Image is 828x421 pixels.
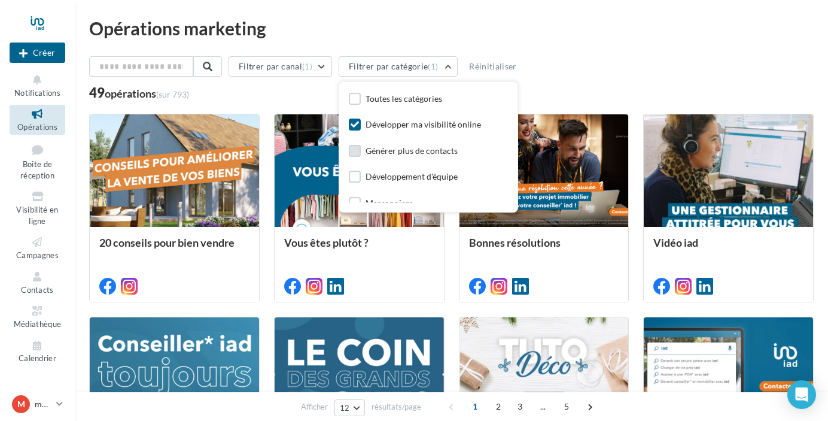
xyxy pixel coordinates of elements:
span: 5 [557,397,576,416]
span: Opérations [17,122,57,132]
div: Développement d'équipe [366,171,458,183]
div: Vidéo iad [653,237,803,261]
button: 12 [334,399,365,416]
a: Contacts [10,268,65,297]
a: Médiathèque [10,302,65,331]
div: Marronniers [366,197,413,209]
span: 12 [340,403,350,413]
span: Calendrier [19,354,56,364]
div: 20 conseils pour bien vendre [99,237,249,261]
a: Boîte de réception [10,140,65,183]
button: Notifications [10,71,65,100]
span: résultats/page [372,401,421,413]
span: (1) [302,62,312,71]
span: Afficher [301,401,328,413]
div: Open Intercom Messenger [787,380,816,409]
button: Créer [10,43,65,63]
div: Vous êtes plutôt ? [284,237,434,261]
span: (sur 793) [156,89,189,99]
span: m [17,398,25,410]
span: 1 [465,397,485,416]
button: Réinitialiser [464,59,522,74]
span: Boîte de réception [20,159,54,180]
span: Notifications [14,88,60,98]
span: Contacts [21,285,54,295]
a: m marionfaure_iad [10,393,65,416]
span: Campagnes [16,250,59,260]
span: 3 [510,397,529,416]
div: Développer ma visibilité online [366,119,481,131]
button: Filtrer par catégorie(1) [339,56,458,77]
span: Visibilité en ligne [16,205,58,226]
span: 2 [489,397,508,416]
a: Calendrier [10,337,65,366]
span: (1) [428,62,438,71]
span: Médiathèque [14,319,62,329]
p: marionfaure_iad [35,398,51,410]
a: Opérations [10,105,65,134]
button: Filtrer par canal(1) [229,56,332,77]
span: ... [534,397,553,416]
a: Campagnes [10,233,65,262]
a: Visibilité en ligne [10,187,65,228]
div: Toutes les catégories [366,93,442,105]
div: 49 [89,86,189,99]
div: Nouvelle campagne [10,43,65,63]
div: opérations [105,88,189,99]
div: Générer plus de contacts [366,145,458,157]
div: Bonnes résolutions [469,237,619,261]
div: Opérations marketing [89,19,814,37]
